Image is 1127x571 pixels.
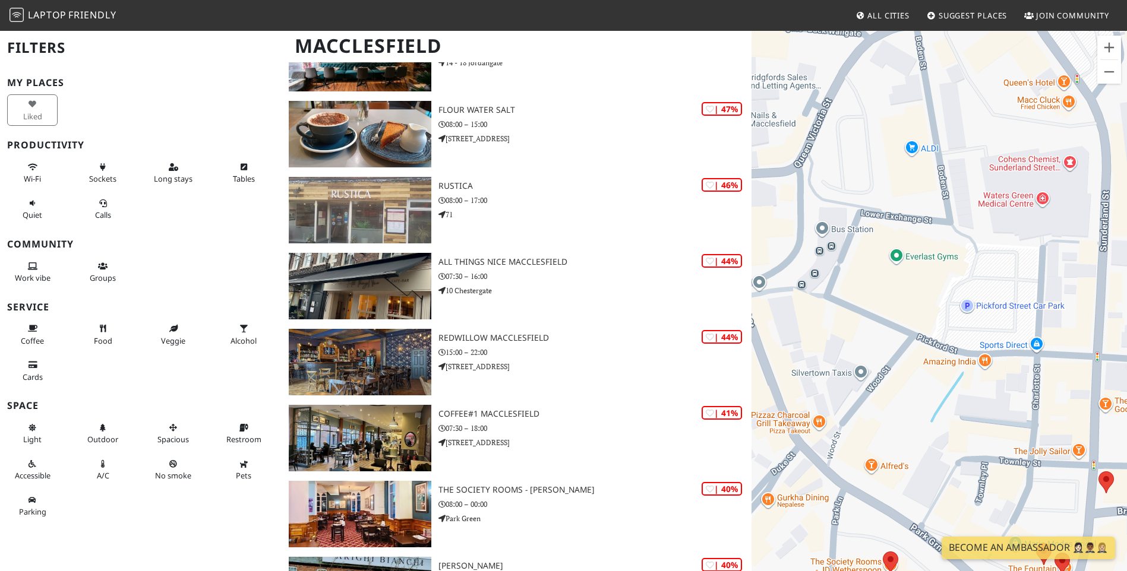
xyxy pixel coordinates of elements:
p: [STREET_ADDRESS] [438,361,752,372]
button: A/C [78,454,128,486]
h3: [PERSON_NAME] [438,561,752,571]
a: RedWillow Macclesfield | 44% RedWillow Macclesfield 15:00 – 22:00 [STREET_ADDRESS] [282,329,751,395]
p: 71 [438,209,752,220]
div: | 44% [702,330,742,344]
h3: Rustica [438,181,752,191]
p: [STREET_ADDRESS] [438,437,752,448]
span: Pet friendly [236,470,251,481]
p: Park Green [438,513,752,524]
div: | 40% [702,482,742,496]
button: Veggie [148,319,198,350]
img: Coffee#1 Macclesfield [289,405,431,471]
h1: Macclesfield [285,30,749,62]
a: All Cities [851,5,914,26]
img: Flour Water Salt [289,101,431,167]
span: All Cities [867,10,910,21]
a: Flour Water Salt | 47% Flour Water Salt 08:00 – 15:00 [STREET_ADDRESS] [282,101,751,167]
button: Zoom in [1097,36,1121,59]
button: Quiet [7,193,58,225]
a: The Society Rooms - JD Wetherspoon | 40% The Society Rooms - [PERSON_NAME] 08:00 – 00:00 Park Green [282,481,751,547]
button: Wi-Fi [7,157,58,189]
p: 08:00 – 15:00 [438,119,752,130]
span: Group tables [90,272,116,283]
p: 07:30 – 18:00 [438,423,752,434]
span: Power sockets [89,173,116,184]
span: Smoke free [155,470,191,481]
button: Groups [78,256,128,288]
button: Tables [219,157,269,189]
h3: RedWillow Macclesfield [438,333,752,343]
h3: All Things Nice Macclesfield [438,257,752,267]
button: Long stays [148,157,198,189]
span: Veggie [161,335,185,346]
button: Pets [219,454,269,486]
span: Coffee [21,335,44,346]
button: Cards [7,355,58,386]
img: RedWillow Macclesfield [289,329,431,395]
span: Natural light [23,434,42,445]
button: Outdoor [78,418,128,449]
h3: Community [7,239,274,250]
div: | 47% [702,102,742,116]
div: | 46% [702,178,742,192]
span: Work-friendly tables [233,173,255,184]
h3: Coffee#1 Macclesfield [438,409,752,419]
p: 07:30 – 16:00 [438,271,752,282]
div: | 44% [702,254,742,268]
span: Laptop [28,8,67,21]
span: Alcohol [231,335,257,346]
h2: Filters [7,30,274,66]
button: Work vibe [7,256,58,288]
p: [STREET_ADDRESS] [438,133,752,144]
a: Rustica | 46% Rustica 08:00 – 17:00 71 [282,177,751,243]
button: Parking [7,490,58,522]
span: Friendly [68,8,116,21]
span: Long stays [154,173,192,184]
span: Restroom [226,434,261,445]
h3: Space [7,400,274,411]
p: 08:00 – 17:00 [438,195,752,206]
button: Coffee [7,319,58,350]
a: Join Community [1019,5,1114,26]
button: Sockets [78,157,128,189]
h3: My Places [7,77,274,88]
span: Food [94,335,112,346]
span: Air conditioned [97,470,109,481]
a: Suggest Places [922,5,1012,26]
img: LaptopFriendly [10,8,24,22]
h3: Flour Water Salt [438,105,752,115]
span: Suggest Places [939,10,1008,21]
p: 10 Chestergate [438,285,752,296]
a: LaptopFriendly LaptopFriendly [10,5,116,26]
button: Restroom [219,418,269,449]
span: Credit cards [23,372,43,382]
span: Outdoor area [87,434,118,445]
button: Spacious [148,418,198,449]
a: Become an Ambassador 🤵🏻‍♀️🤵🏾‍♂️🤵🏼‍♀️ [942,537,1115,559]
span: Quiet [23,210,42,220]
button: No smoke [148,454,198,486]
img: Rustica [289,177,431,243]
button: Food [78,319,128,350]
span: Join Community [1036,10,1109,21]
img: All Things Nice Macclesfield [289,253,431,319]
span: Stable Wi-Fi [24,173,41,184]
span: Video/audio calls [95,210,111,220]
h3: Productivity [7,139,274,151]
button: Accessible [7,454,58,486]
button: Calls [78,193,128,225]
h3: The Society Rooms - [PERSON_NAME] [438,485,752,495]
div: | 41% [702,406,742,420]
h3: Service [7,302,274,313]
span: Accessible [15,470,50,481]
button: Light [7,418,58,449]
span: People working [15,272,50,283]
img: The Society Rooms - JD Wetherspoon [289,481,431,547]
button: Alcohol [219,319,269,350]
a: All Things Nice Macclesfield | 44% All Things Nice Macclesfield 07:30 – 16:00 10 Chestergate [282,253,751,319]
p: 15:00 – 22:00 [438,347,752,358]
p: 08:00 – 00:00 [438,499,752,510]
span: Spacious [157,434,189,445]
a: Coffee#1 Macclesfield | 41% Coffee#1 Macclesfield 07:30 – 18:00 [STREET_ADDRESS] [282,405,751,471]
button: Zoom out [1097,60,1121,84]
